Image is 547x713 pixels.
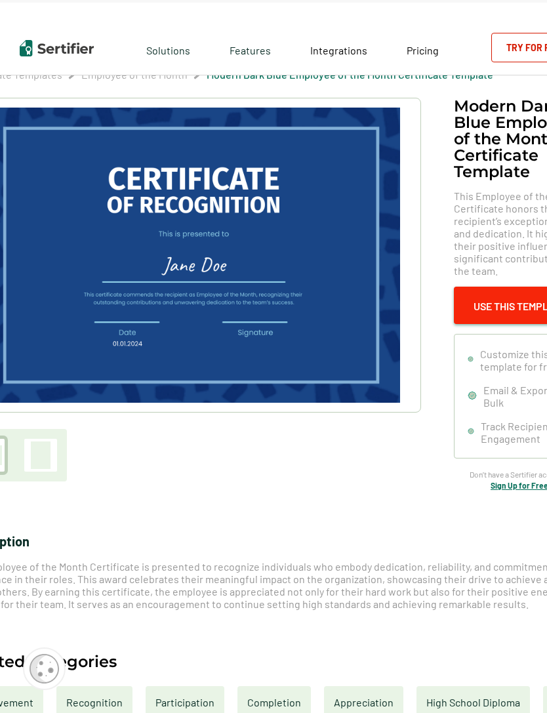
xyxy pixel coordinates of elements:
[230,41,271,57] span: Features
[20,40,94,56] img: Sertifier | Digital Credentialing Platform
[30,654,59,683] img: Cookie Popup Icon
[407,41,439,57] a: Pricing
[310,44,367,56] span: Integrations
[407,44,439,56] span: Pricing
[146,41,190,57] span: Solutions
[481,650,547,713] iframe: Chat Widget
[310,41,367,57] a: Integrations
